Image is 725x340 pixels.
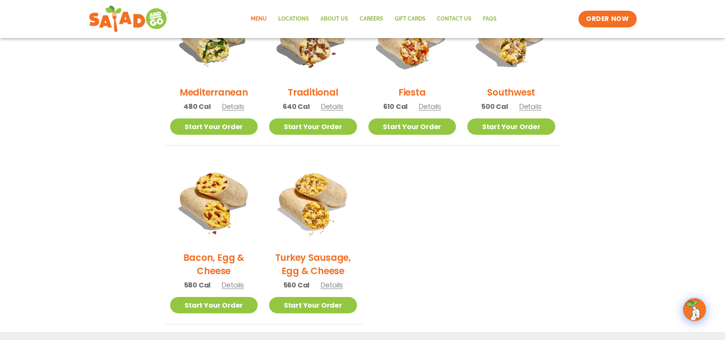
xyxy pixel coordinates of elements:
img: new-SAG-logo-768×292 [89,4,169,34]
a: Start Your Order [170,118,258,135]
h2: Turkey Sausage, Egg & Cheese [269,251,357,278]
a: Contact Us [431,10,477,28]
h2: Bacon, Egg & Cheese [170,251,258,278]
nav: Menu [245,10,502,28]
a: Start Your Order [269,297,357,313]
img: wpChatIcon [684,299,705,320]
span: 560 Cal [283,280,310,290]
h2: Southwest [487,86,535,99]
span: Details [222,102,244,111]
span: 500 Cal [481,101,508,112]
a: Start Your Order [368,118,456,135]
span: 610 Cal [383,101,408,112]
a: Careers [354,10,389,28]
a: GIFT CARDS [389,10,431,28]
a: Start Your Order [269,118,357,135]
h2: Mediterranean [180,86,248,99]
h2: Fiesta [398,86,426,99]
a: Start Your Order [467,118,555,135]
span: Details [519,102,542,111]
span: 640 Cal [283,101,310,112]
span: 580 Cal [184,280,211,290]
span: Details [321,102,343,111]
a: Start Your Order [170,297,258,313]
img: Product photo for Turkey Sausage, Egg & Cheese [269,157,357,245]
a: About Us [315,10,354,28]
span: Details [221,280,244,290]
span: 480 Cal [183,101,211,112]
a: Menu [245,10,272,28]
img: Product photo for Bacon, Egg & Cheese [170,157,258,245]
span: Details [419,102,441,111]
a: Locations [272,10,315,28]
span: ORDER NOW [586,14,629,24]
a: FAQs [477,10,502,28]
a: ORDER NOW [578,11,636,27]
h2: Traditional [288,86,338,99]
span: Details [320,280,343,290]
